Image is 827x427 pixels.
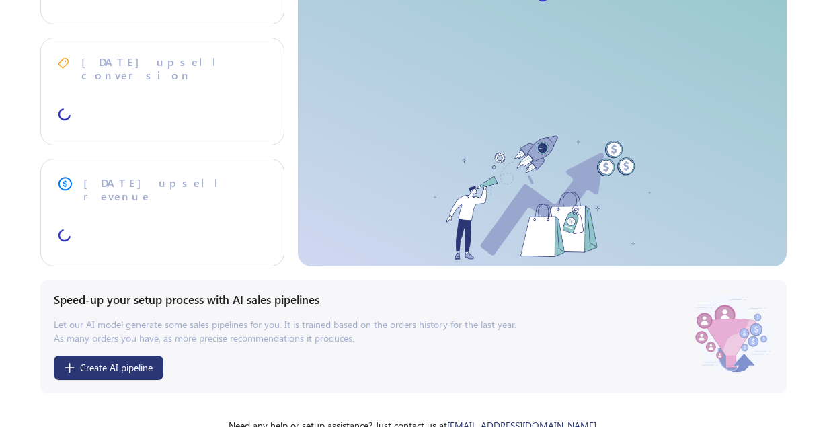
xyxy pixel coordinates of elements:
[80,362,153,373] div: Create AI pipeline
[83,176,267,203] span: [DATE] upsell revenue
[54,292,319,307] span: Speed-up your setup process with AI sales pipelines
[81,55,267,82] span: [DATE] upsell conversion
[54,356,163,380] button: Create AI pipeline
[54,318,516,344] span: Let our AI model generate some sales pipelines for you. It is trained based on the orders history...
